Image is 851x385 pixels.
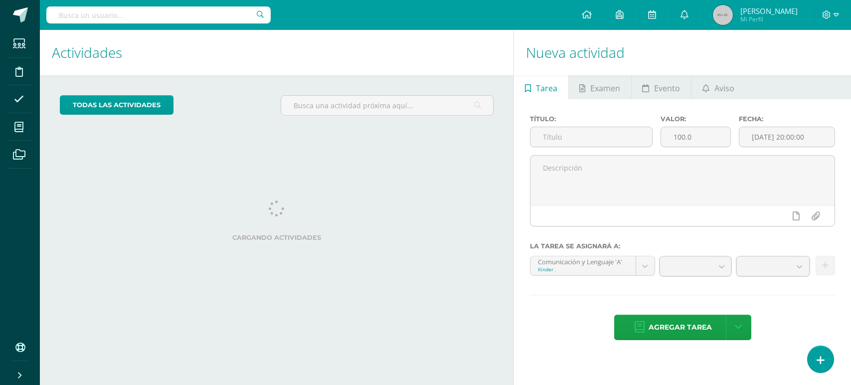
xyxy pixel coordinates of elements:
img: 45x45 [713,5,733,25]
div: Comunicación y Lenguaje 'A' [538,256,628,266]
a: Tarea [514,75,568,99]
a: Evento [632,75,691,99]
a: Examen [569,75,631,99]
span: [PERSON_NAME] [740,6,798,16]
a: Aviso [691,75,745,99]
a: todas las Actividades [60,95,173,115]
input: Título [530,127,652,147]
h1: Nueva actividad [526,30,839,75]
label: La tarea se asignará a: [530,242,835,250]
label: Valor: [661,115,731,123]
input: Puntos máximos [661,127,730,147]
span: Evento [654,76,680,100]
span: Aviso [714,76,734,100]
label: Cargando actividades [60,234,494,241]
h1: Actividades [52,30,502,75]
span: Tarea [536,76,557,100]
div: Kinder . [538,266,628,273]
a: Comunicación y Lenguaje 'A'Kinder . [530,256,654,275]
label: Título: [530,115,652,123]
input: Busca una actividad próxima aquí... [281,96,493,115]
span: Agregar tarea [649,315,712,340]
label: Fecha: [739,115,835,123]
span: Mi Perfil [740,15,798,23]
span: Examen [590,76,620,100]
input: Fecha de entrega [739,127,835,147]
input: Busca un usuario... [46,6,271,23]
